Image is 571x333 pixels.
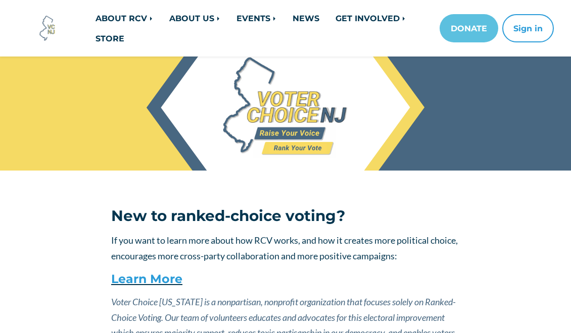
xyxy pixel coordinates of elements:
h3: New to ranked-choice voting? [111,207,460,225]
a: DONATE [440,14,498,42]
button: Sign in or sign up [502,14,554,42]
a: GET INVOLVED [327,8,414,28]
a: STORE [87,28,132,48]
nav: Main navigation [87,8,545,48]
a: EVENTS [228,8,284,28]
a: ABOUT US [161,8,228,28]
a: Learn More [111,271,182,286]
a: NEWS [284,8,327,28]
p: If you want to learn more about how RCV works, and how it creates more political choice, encourag... [111,233,460,263]
img: Voter Choice NJ [34,15,61,42]
a: ABOUT RCV [87,8,161,28]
